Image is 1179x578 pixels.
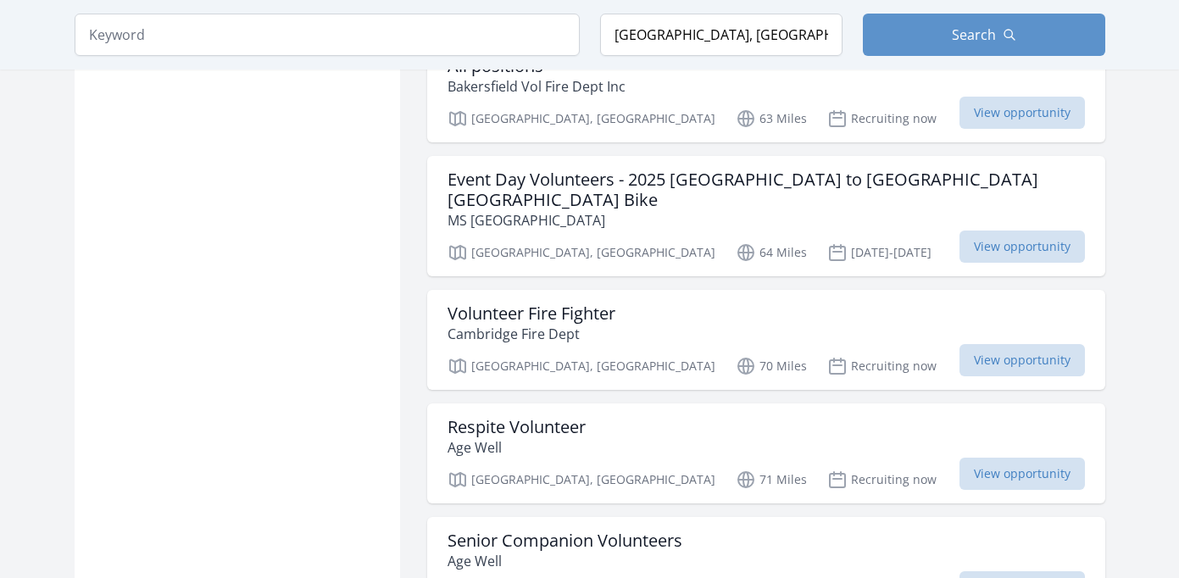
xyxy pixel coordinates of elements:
h3: Senior Companion Volunteers [448,531,682,551]
span: View opportunity [959,97,1085,129]
p: [GEOGRAPHIC_DATA], [GEOGRAPHIC_DATA] [448,356,715,376]
input: Keyword [75,14,580,56]
p: Recruiting now [827,108,937,129]
p: [GEOGRAPHIC_DATA], [GEOGRAPHIC_DATA] [448,242,715,263]
a: Respite Volunteer Age Well [GEOGRAPHIC_DATA], [GEOGRAPHIC_DATA] 71 Miles Recruiting now View oppo... [427,403,1105,503]
button: Search [863,14,1105,56]
a: All positions Bakersfield Vol Fire Dept Inc [GEOGRAPHIC_DATA], [GEOGRAPHIC_DATA] 63 Miles Recruit... [427,42,1105,142]
p: [DATE]-[DATE] [827,242,932,263]
p: Age Well [448,437,586,458]
p: MS [GEOGRAPHIC_DATA] [448,210,1085,231]
p: 70 Miles [736,356,807,376]
p: Bakersfield Vol Fire Dept Inc [448,76,626,97]
span: Search [952,25,996,45]
p: Recruiting now [827,356,937,376]
span: View opportunity [959,344,1085,376]
p: [GEOGRAPHIC_DATA], [GEOGRAPHIC_DATA] [448,470,715,490]
h3: Respite Volunteer [448,417,586,437]
a: Event Day Volunteers - 2025 [GEOGRAPHIC_DATA] to [GEOGRAPHIC_DATA] [GEOGRAPHIC_DATA] Bike MS [GEO... [427,156,1105,276]
span: View opportunity [959,231,1085,263]
a: Volunteer Fire Fighter Cambridge Fire Dept [GEOGRAPHIC_DATA], [GEOGRAPHIC_DATA] 70 Miles Recruiti... [427,290,1105,390]
p: Age Well [448,551,682,571]
h3: Volunteer Fire Fighter [448,303,615,324]
p: 64 Miles [736,242,807,263]
h3: Event Day Volunteers - 2025 [GEOGRAPHIC_DATA] to [GEOGRAPHIC_DATA] [GEOGRAPHIC_DATA] Bike [448,170,1085,210]
p: Recruiting now [827,470,937,490]
p: [GEOGRAPHIC_DATA], [GEOGRAPHIC_DATA] [448,108,715,129]
p: Cambridge Fire Dept [448,324,615,344]
span: View opportunity [959,458,1085,490]
p: 63 Miles [736,108,807,129]
p: 71 Miles [736,470,807,490]
input: Location [600,14,843,56]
